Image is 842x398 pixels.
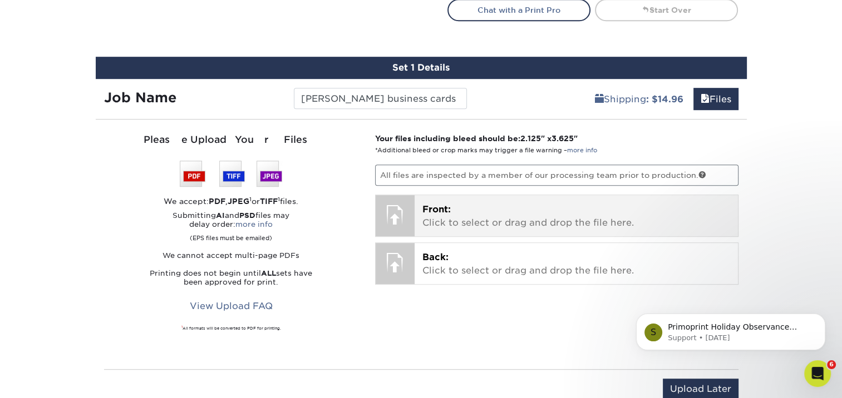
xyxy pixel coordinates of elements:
span: 6 [827,360,836,369]
strong: PSD [239,211,255,220]
iframe: Intercom live chat [804,360,831,387]
strong: PDF [209,197,225,206]
strong: ALL [261,269,276,277]
a: more info [235,220,273,228]
sup: 1 [278,196,280,202]
p: Click to select or drag and drop the file here. [422,203,730,230]
strong: AI [216,211,225,220]
iframe: Intercom notifications message [619,290,842,368]
p: Submitting and files may delay order: [104,211,359,242]
span: files [701,94,710,105]
a: View Upload FAQ [183,296,280,317]
p: All files are inspected by a member of our processing team prior to production. [375,165,738,186]
small: (EPS files must be emailed) [190,229,272,242]
span: Back: [422,252,449,262]
span: shipping [595,94,604,105]
div: Set 1 Details [96,57,747,79]
span: 2.125 [520,134,541,143]
small: *Additional bleed or crop marks may trigger a file warning – [375,147,597,154]
img: We accept: PSD, TIFF, or JPEG (JPG) [180,161,282,187]
strong: Your files including bleed should be: " x " [375,134,578,143]
a: Shipping: $14.96 [588,88,691,110]
a: more info [567,147,597,154]
div: Please Upload Your Files [104,133,359,147]
sup: 1 [181,325,183,329]
a: Files [693,88,738,110]
b: : $14.96 [646,94,683,105]
span: 3.625 [552,134,574,143]
input: Enter a job name [294,88,467,109]
strong: TIFF [260,197,278,206]
p: We cannot accept multi-page PDFs [104,251,359,260]
strong: Job Name [104,89,176,106]
span: Front: [422,204,451,215]
div: All formats will be converted to PDF for printing. [104,326,359,331]
iframe: Google Customer Reviews [3,364,95,394]
sup: 1 [249,196,252,202]
strong: JPEG [228,197,249,206]
p: Click to select or drag and drop the file here. [422,251,730,277]
p: Printing does not begin until sets have been approved for print. [104,269,359,287]
div: We accept: , or files. [104,196,359,207]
